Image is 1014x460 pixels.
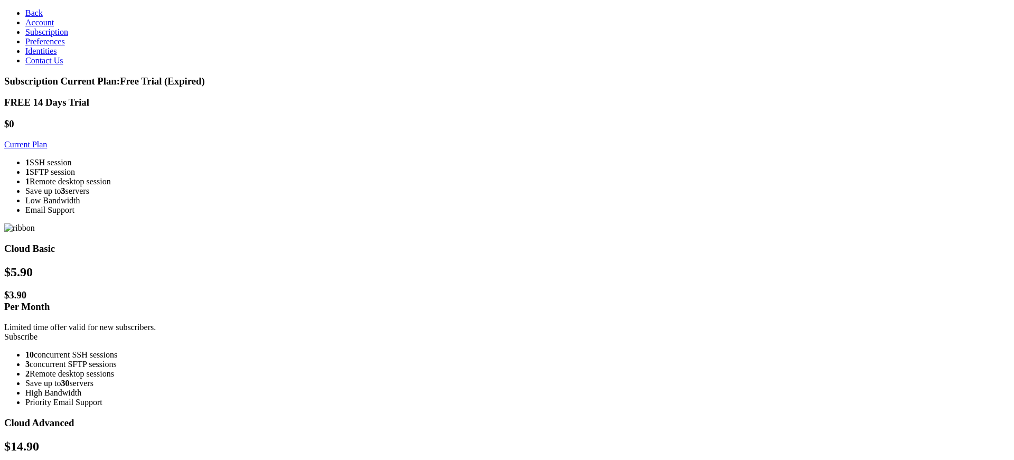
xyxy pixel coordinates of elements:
[25,379,1010,388] li: Save up to servers
[25,388,1010,398] li: High Bandwidth
[61,76,205,87] span: Current Plan: Free Trial (Expired)
[4,223,35,233] img: ribbon
[25,196,1010,205] li: Low Bandwidth
[4,332,37,341] a: Subscribe
[4,140,47,149] a: Current Plan
[25,158,30,167] strong: 1
[4,76,1010,87] h3: Subscription
[4,289,1010,313] h1: $ 3.90
[25,158,1010,167] li: SSH session
[25,27,68,36] a: Subscription
[25,360,1010,369] li: concurrent SFTP sessions
[25,186,1010,196] li: Save up to servers
[25,369,30,378] strong: 2
[61,186,65,195] strong: 3
[4,243,1010,255] h3: Cloud Basic
[25,360,30,369] strong: 3
[25,46,57,55] a: Identities
[25,369,1010,379] li: Remote desktop sessions
[4,97,1010,108] h3: FREE 14 Days Trial
[25,167,1010,177] li: SFTP session
[4,417,1010,429] h3: Cloud Advanced
[4,323,156,332] span: Limited time offer valid for new subscribers.
[25,398,1010,407] li: Priority Email Support
[4,118,1010,130] h1: $0
[61,379,70,388] strong: 30
[25,8,43,17] a: Back
[25,177,30,186] strong: 1
[25,350,34,359] strong: 10
[25,167,30,176] strong: 1
[25,56,63,65] a: Contact Us
[25,177,1010,186] li: Remote desktop session
[25,37,65,46] a: Preferences
[4,301,1010,313] div: Per Month
[4,265,1010,279] h2: $ 5.90
[25,350,1010,360] li: concurrent SSH sessions
[25,205,1010,215] li: Email Support
[4,439,1010,454] h2: $ 14.90
[25,18,54,27] a: Account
